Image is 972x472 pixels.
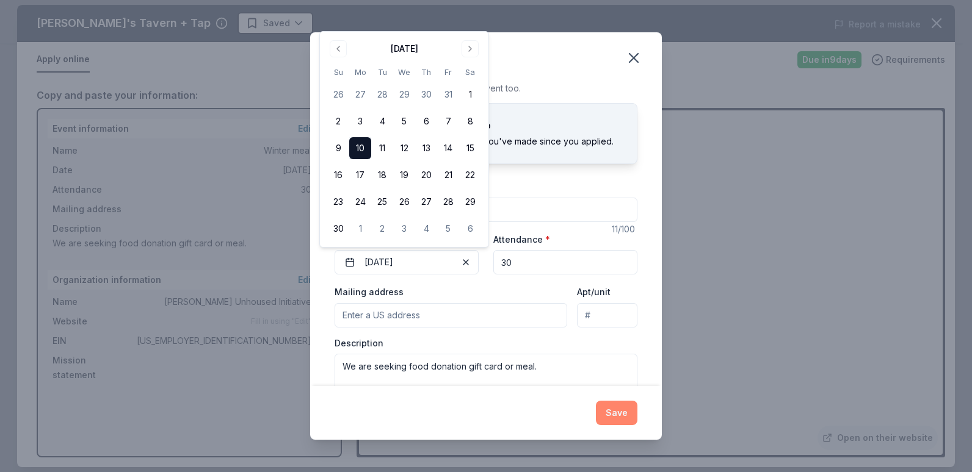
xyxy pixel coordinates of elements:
button: 24 [349,191,371,213]
button: 10 [349,137,371,159]
button: 27 [415,191,437,213]
button: 28 [437,191,459,213]
label: Description [335,337,383,349]
button: Save [596,401,637,425]
button: Go to previous month [330,40,347,57]
button: 22 [459,164,481,186]
button: 27 [349,84,371,105]
button: 21 [437,164,459,186]
th: Thursday [415,66,437,79]
button: 6 [459,218,481,240]
button: 12 [393,137,415,159]
button: 15 [459,137,481,159]
button: 8 [459,110,481,132]
button: 28 [371,84,393,105]
button: 3 [349,110,371,132]
button: 23 [327,191,349,213]
button: 30 [327,218,349,240]
button: [DATE] [335,250,479,274]
button: 29 [393,84,415,105]
input: # [577,303,637,327]
input: Enter a US address [335,303,567,327]
button: 5 [393,110,415,132]
button: 20 [415,164,437,186]
label: Mailing address [335,286,404,298]
button: 9 [327,137,349,159]
button: 4 [415,218,437,240]
th: Wednesday [393,66,415,79]
label: Attendance [493,234,550,246]
button: 14 [437,137,459,159]
button: 2 [327,110,349,132]
button: 26 [327,84,349,105]
div: 11 /100 [612,222,637,237]
button: 11 [371,137,393,159]
button: 6 [415,110,437,132]
button: 26 [393,191,415,213]
th: Sunday [327,66,349,79]
button: 29 [459,191,481,213]
button: 3 [393,218,415,240]
label: Apt/unit [577,286,611,298]
button: 18 [371,164,393,186]
button: Go to next month [462,40,479,57]
button: 31 [437,84,459,105]
th: Tuesday [371,66,393,79]
button: 4 [371,110,393,132]
input: 20 [493,250,637,274]
th: Monday [349,66,371,79]
button: 13 [415,137,437,159]
button: 2 [371,218,393,240]
th: Friday [437,66,459,79]
button: 30 [415,84,437,105]
button: 1 [459,84,481,105]
button: 25 [371,191,393,213]
div: [DATE] [391,41,418,56]
button: 17 [349,164,371,186]
th: Saturday [459,66,481,79]
button: 5 [437,218,459,240]
button: 7 [437,110,459,132]
textarea: We are seeking food donation gift card or meal. [335,354,637,409]
button: 19 [393,164,415,186]
button: 16 [327,164,349,186]
button: 1 [349,218,371,240]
